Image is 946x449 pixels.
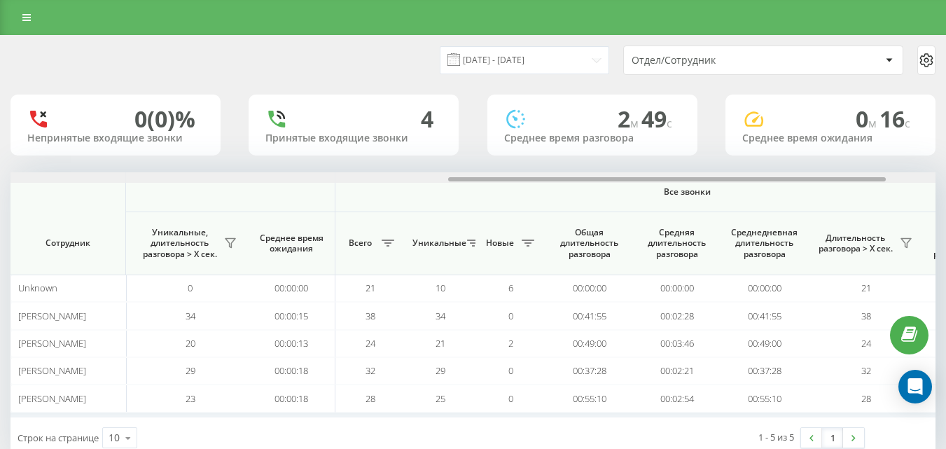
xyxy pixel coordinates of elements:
span: Новые [482,237,517,249]
div: Отдел/Сотрудник [632,55,799,67]
div: Среднее время разговора [504,132,681,144]
td: 00:37:28 [721,357,808,385]
span: Уникальные [412,237,463,249]
td: 00:02:21 [633,357,721,385]
td: 00:37:28 [545,357,633,385]
span: 0 [508,392,513,405]
span: Средняя длительность разговора [644,227,710,260]
span: 34 [436,310,445,322]
span: 28 [861,392,871,405]
td: 00:02:28 [633,302,721,329]
span: 34 [186,310,195,322]
span: [PERSON_NAME] [18,337,86,350]
span: Среднедневная длительность разговора [731,227,798,260]
span: м [868,116,879,131]
div: Open Intercom Messenger [898,370,932,403]
span: 29 [186,364,195,377]
span: [PERSON_NAME] [18,310,86,322]
a: 1 [822,428,843,448]
td: 00:55:10 [721,385,808,412]
span: Строк на странице [18,431,99,444]
span: 20 [186,337,195,350]
td: 00:00:00 [248,275,335,302]
span: 24 [861,337,871,350]
span: 21 [861,282,871,294]
span: [PERSON_NAME] [18,392,86,405]
span: 25 [436,392,445,405]
div: 10 [109,431,120,445]
span: 2 [508,337,513,350]
td: 00:41:55 [545,302,633,329]
td: 00:00:18 [248,357,335,385]
span: м [630,116,641,131]
span: 49 [641,104,672,134]
span: Длительность разговора > Х сек. [815,233,896,254]
span: 0 [856,104,879,134]
span: Unknown [18,282,57,294]
span: 32 [366,364,375,377]
td: 00:49:00 [721,330,808,357]
td: 00:49:00 [545,330,633,357]
span: 6 [508,282,513,294]
span: 0 [508,364,513,377]
span: 23 [186,392,195,405]
td: 00:02:54 [633,385,721,412]
span: Сотрудник [22,237,113,249]
span: 28 [366,392,375,405]
td: 00:00:18 [248,385,335,412]
span: 38 [366,310,375,322]
td: 00:00:00 [545,275,633,302]
span: 21 [366,282,375,294]
span: Среднее время ожидания [258,233,324,254]
span: 2 [618,104,641,134]
span: 16 [879,104,910,134]
td: 00:03:46 [633,330,721,357]
span: 0 [508,310,513,322]
td: 00:55:10 [545,385,633,412]
td: 00:00:00 [721,275,808,302]
span: Всего [342,237,377,249]
span: c [905,116,910,131]
div: Непринятые входящие звонки [27,132,204,144]
div: Принятые входящие звонки [265,132,442,144]
span: 21 [436,337,445,350]
td: 00:00:00 [633,275,721,302]
div: 4 [421,106,433,132]
td: 00:00:15 [248,302,335,329]
span: [PERSON_NAME] [18,364,86,377]
span: 0 [188,282,193,294]
span: c [667,116,672,131]
span: Уникальные, длительность разговора > Х сек. [139,227,220,260]
span: 29 [436,364,445,377]
span: 10 [436,282,445,294]
td: 00:41:55 [721,302,808,329]
div: Среднее время ожидания [742,132,919,144]
td: 00:00:13 [248,330,335,357]
span: Общая длительность разговора [556,227,622,260]
span: 32 [861,364,871,377]
span: 24 [366,337,375,350]
div: 0 (0)% [134,106,195,132]
div: 1 - 5 из 5 [758,430,794,444]
span: 38 [861,310,871,322]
